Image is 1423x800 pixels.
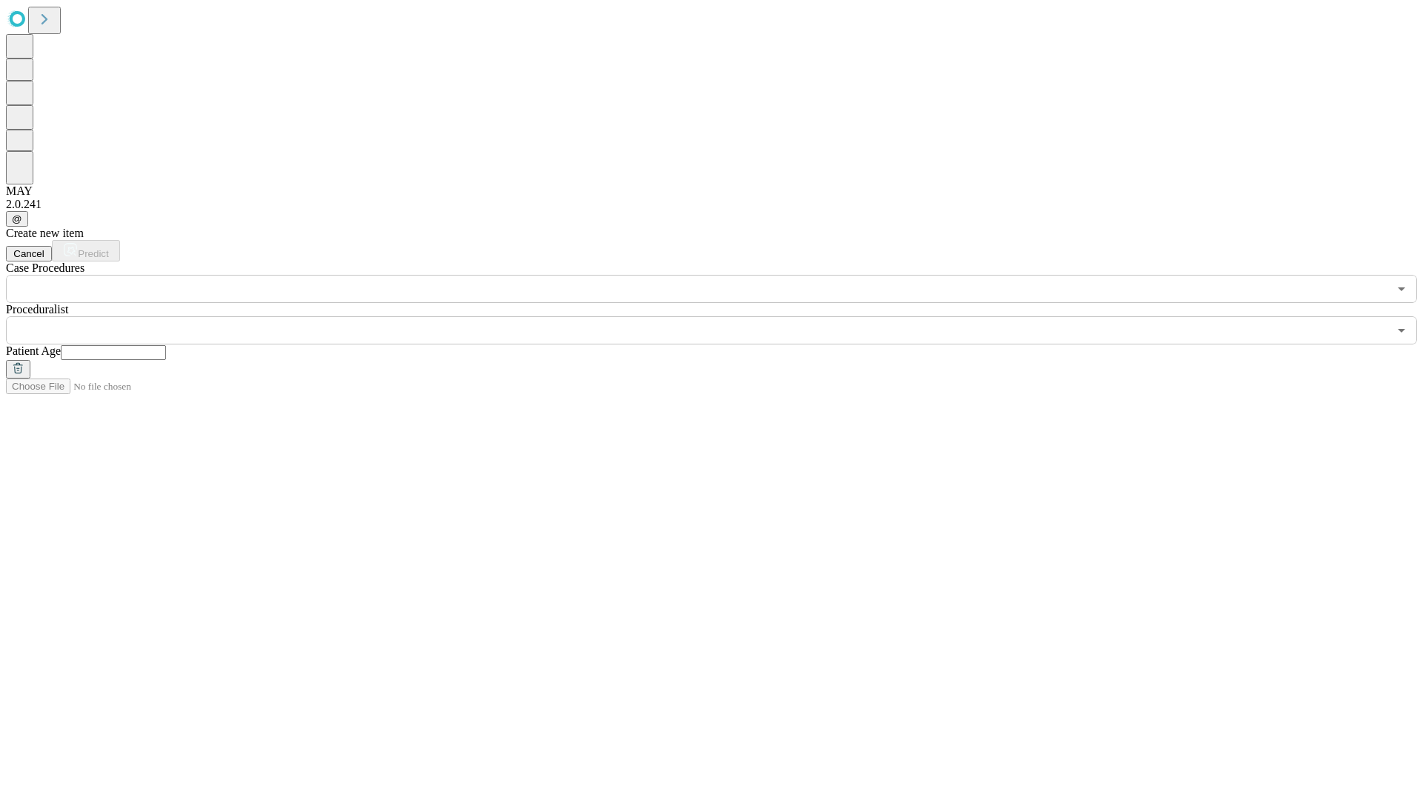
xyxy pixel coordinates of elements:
[6,184,1417,198] div: MAY
[1391,279,1412,299] button: Open
[6,344,61,357] span: Patient Age
[6,198,1417,211] div: 2.0.241
[6,303,68,316] span: Proceduralist
[12,213,22,224] span: @
[52,240,120,261] button: Predict
[13,248,44,259] span: Cancel
[1391,320,1412,341] button: Open
[6,227,84,239] span: Create new item
[6,211,28,227] button: @
[6,261,84,274] span: Scheduled Procedure
[78,248,108,259] span: Predict
[6,246,52,261] button: Cancel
